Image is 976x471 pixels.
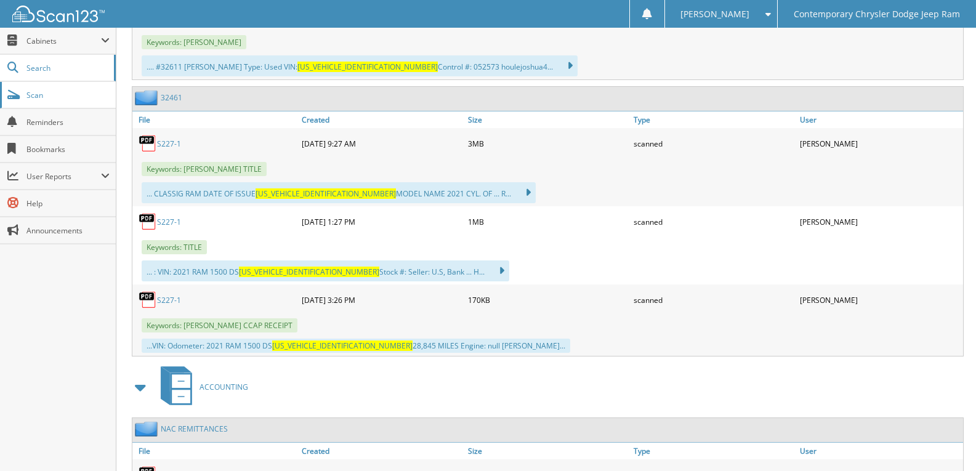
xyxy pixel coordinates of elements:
span: Keywords: [PERSON_NAME] CCAP RECEIPT [142,318,297,332]
a: Created [299,111,465,128]
a: User [797,443,963,459]
a: Size [465,443,631,459]
span: Bookmarks [26,144,110,155]
span: Contemporary Chrysler Dodge Jeep Ram [794,10,960,18]
a: 32461 [161,92,182,103]
span: [US_VEHICLE_IDENTIFICATION_NUMBER] [256,188,396,199]
a: File [132,443,299,459]
div: .... #32611 [PERSON_NAME] Type: Used VIN: Control #: 052573 houlejoshua4... [142,55,578,76]
span: Keywords: TITLE [142,240,207,254]
div: 3MB [465,131,631,156]
a: NAC REMITTANCES [161,424,228,434]
div: 1MB [465,209,631,234]
div: [PERSON_NAME] [797,131,963,156]
a: Created [299,443,465,459]
span: [US_VEHICLE_IDENTIFICATION_NUMBER] [272,340,413,351]
div: [DATE] 1:27 PM [299,209,465,234]
img: PDF.png [139,134,157,153]
span: Keywords: [PERSON_NAME] TITLE [142,162,267,176]
a: Type [631,111,797,128]
span: User Reports [26,171,101,182]
a: File [132,111,299,128]
div: [PERSON_NAME] [797,209,963,234]
a: S227-1 [157,295,181,305]
a: Type [631,443,797,459]
a: S227-1 [157,217,181,227]
span: Cabinets [26,36,101,46]
div: 170KB [465,288,631,312]
span: Announcements [26,225,110,236]
div: [DATE] 3:26 PM [299,288,465,312]
img: folder2.png [135,421,161,437]
div: ...VIN: Odometer: 2021 RAM 1500 DS 28,845 MILES Engine: null [PERSON_NAME]... [142,339,570,353]
div: scanned [631,131,797,156]
img: PDF.png [139,212,157,231]
img: PDF.png [139,291,157,309]
span: [PERSON_NAME] [680,10,749,18]
a: User [797,111,963,128]
img: scan123-logo-white.svg [12,6,105,22]
a: ACCOUNTING [153,363,248,411]
a: Size [465,111,631,128]
div: ... : VIN: 2021 RAM 1500 DS Stock #: Seller: U.S, Bank ... H... [142,260,509,281]
div: scanned [631,209,797,234]
span: Reminders [26,117,110,127]
div: scanned [631,288,797,312]
span: Help [26,198,110,209]
a: S227-1 [157,139,181,149]
img: folder2.png [135,90,161,105]
span: [US_VEHICLE_IDENTIFICATION_NUMBER] [239,267,379,277]
span: Scan [26,90,110,100]
span: [US_VEHICLE_IDENTIFICATION_NUMBER] [297,62,438,72]
span: Search [26,63,108,73]
span: Keywords: [PERSON_NAME] [142,35,246,49]
div: [DATE] 9:27 AM [299,131,465,156]
span: ACCOUNTING [200,382,248,392]
div: ... CLASSIG RAM DATE OF ISSUE MODEL NAME 2021 CYL. OF ... R... [142,182,536,203]
div: [PERSON_NAME] [797,288,963,312]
